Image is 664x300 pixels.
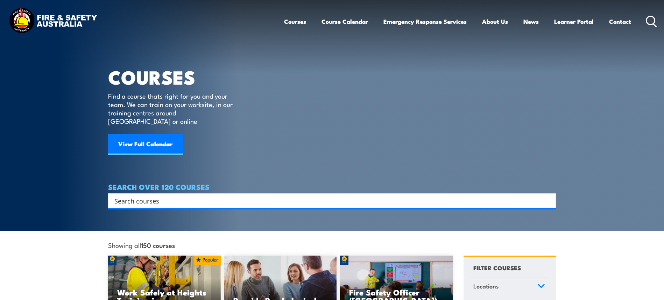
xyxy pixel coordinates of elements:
h4: SEARCH OVER 120 COURSES [108,183,556,191]
h1: COURSES [108,69,243,85]
span: Locations [473,281,499,291]
a: About Us [482,12,508,31]
a: Course Calendar [322,12,368,31]
form: Search form [116,196,542,206]
p: Find a course thats right for you and your team. We can train on your worksite, in our training c... [108,92,236,125]
input: Search input [114,195,541,206]
button: Search magnifier button [544,196,553,206]
a: Contact [609,12,631,31]
a: News [523,12,539,31]
a: Emergency Response Services [383,12,467,31]
a: View Full Calendar [108,134,183,155]
a: Courses [284,12,306,31]
a: Locations [470,278,548,296]
a: Learner Portal [554,12,594,31]
strong: 150 courses [141,240,175,250]
h4: FILTER COURSES [473,263,521,272]
span: Showing all [108,241,175,249]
